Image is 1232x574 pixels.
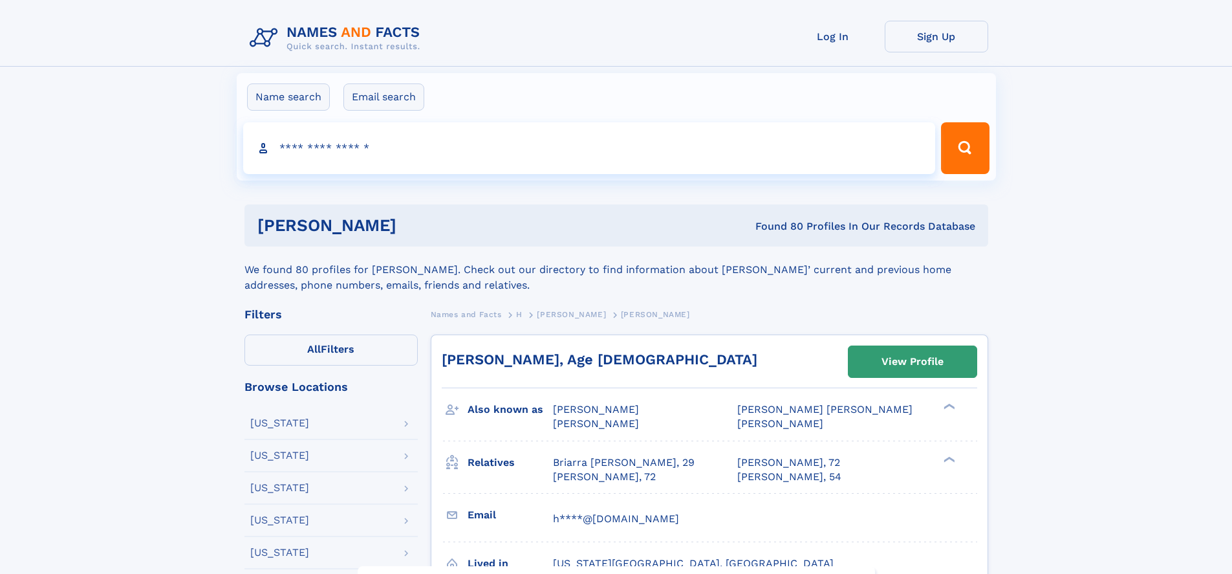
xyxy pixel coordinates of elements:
h1: [PERSON_NAME] [257,217,576,234]
a: View Profile [848,346,977,377]
input: search input [243,122,936,174]
span: H [516,310,523,319]
span: All [307,343,321,355]
span: [PERSON_NAME] [PERSON_NAME] [737,403,913,415]
h3: Also known as [468,399,553,421]
span: [PERSON_NAME] [553,403,639,415]
span: [PERSON_NAME] [737,417,823,430]
label: Name search [247,83,330,111]
span: [PERSON_NAME] [553,417,639,430]
a: Sign Up [885,21,988,52]
span: [PERSON_NAME] [621,310,690,319]
a: Log In [781,21,885,52]
div: [US_STATE] [250,547,309,558]
div: [US_STATE] [250,483,309,493]
div: Found 80 Profiles In Our Records Database [576,219,975,234]
span: [US_STATE][GEOGRAPHIC_DATA], [GEOGRAPHIC_DATA] [553,557,834,569]
div: View Profile [881,347,944,377]
a: [PERSON_NAME], 54 [737,470,841,484]
div: [US_STATE] [250,450,309,461]
a: Briarra [PERSON_NAME], 29 [553,456,695,470]
div: Browse Locations [244,381,418,393]
div: [US_STATE] [250,515,309,525]
a: [PERSON_NAME], Age [DEMOGRAPHIC_DATA] [442,351,757,368]
div: We found 80 profiles for [PERSON_NAME]. Check out our directory to find information about [PERSON... [244,247,988,293]
a: H [516,306,523,322]
a: [PERSON_NAME], 72 [553,470,656,484]
a: [PERSON_NAME], 72 [737,456,840,470]
span: [PERSON_NAME] [537,310,606,319]
label: Filters [244,335,418,366]
button: Search Button [941,122,989,174]
img: Logo Names and Facts [244,21,431,56]
div: ❯ [940,403,956,411]
label: Email search [343,83,424,111]
a: [PERSON_NAME] [537,306,606,322]
div: [US_STATE] [250,418,309,428]
h3: Email [468,504,553,526]
div: ❯ [940,455,956,463]
h3: Relatives [468,452,553,474]
a: Names and Facts [431,306,502,322]
div: Filters [244,309,418,320]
